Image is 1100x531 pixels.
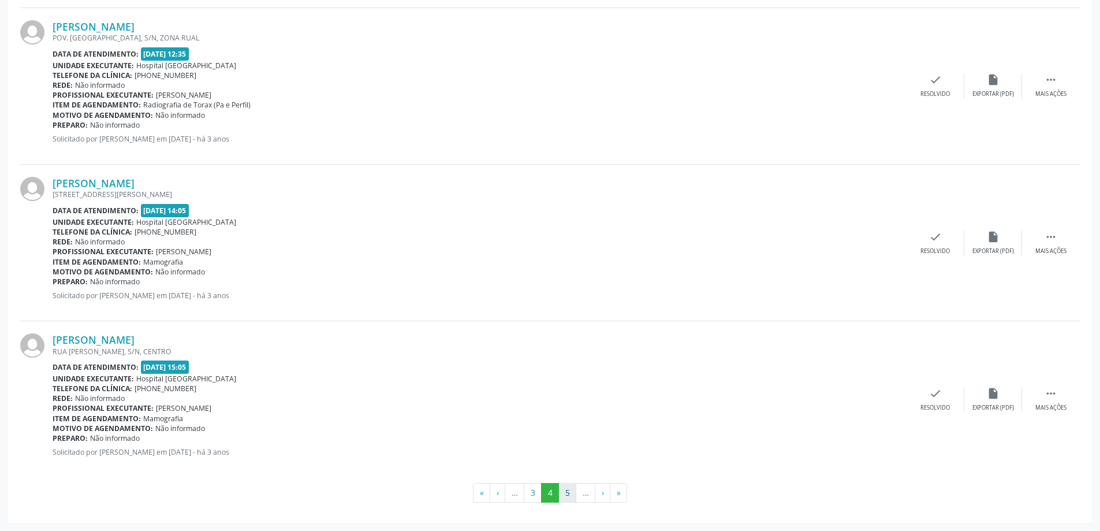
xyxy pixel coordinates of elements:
[141,361,189,374] span: [DATE] 15:05
[155,424,205,433] span: Não informado
[75,237,125,247] span: Não informado
[987,387,1000,400] i: insert_drive_file
[53,347,907,357] div: RUA [PERSON_NAME], S/N, CENTRO
[135,70,196,80] span: [PHONE_NUMBER]
[53,374,134,384] b: Unidade executante:
[53,20,135,33] a: [PERSON_NAME]
[595,483,610,503] button: Go to next page
[929,231,942,243] i: check
[53,217,134,227] b: Unidade executante:
[155,267,205,277] span: Não informado
[135,227,196,237] span: [PHONE_NUMBER]
[90,277,140,287] span: Não informado
[1035,247,1067,255] div: Mais ações
[972,404,1014,412] div: Exportar (PDF)
[53,110,153,120] b: Motivo de agendamento:
[920,404,950,412] div: Resolvido
[920,247,950,255] div: Resolvido
[524,483,542,503] button: Go to page 3
[156,247,211,257] span: [PERSON_NAME]
[490,483,505,503] button: Go to previous page
[987,231,1000,243] i: insert_drive_file
[610,483,627,503] button: Go to last page
[1045,387,1057,400] i: 
[53,237,73,247] b: Rede:
[155,110,205,120] span: Não informado
[53,433,88,443] b: Preparo:
[20,333,44,358] img: img
[136,217,236,227] span: Hospital [GEOGRAPHIC_DATA]
[75,80,125,90] span: Não informado
[141,204,189,217] span: [DATE] 14:05
[53,257,141,267] b: Item de agendamento:
[143,414,183,424] span: Mamografia
[141,47,189,61] span: [DATE] 12:35
[90,433,140,443] span: Não informado
[53,424,153,433] b: Motivo de agendamento:
[1045,231,1057,243] i: 
[53,134,907,144] p: Solicitado por [PERSON_NAME] em [DATE] - há 3 anos
[143,257,183,267] span: Mamografia
[929,387,942,400] i: check
[53,277,88,287] b: Preparo:
[1035,90,1067,98] div: Mais ações
[53,120,88,130] b: Preparo:
[1035,404,1067,412] div: Mais ações
[53,267,153,277] b: Motivo de agendamento:
[53,90,154,100] b: Profissional executante:
[929,73,942,86] i: check
[20,483,1080,503] ul: Pagination
[473,483,490,503] button: Go to first page
[20,20,44,44] img: img
[541,483,559,503] button: Go to page 4
[53,49,139,59] b: Data de atendimento:
[53,384,132,393] b: Telefone da clínica:
[90,120,140,130] span: Não informado
[20,177,44,201] img: img
[558,483,576,503] button: Go to page 5
[53,403,154,413] b: Profissional executante:
[53,80,73,90] b: Rede:
[53,33,907,43] div: POV. [GEOGRAPHIC_DATA], S/N, ZONA RUAL
[135,384,196,393] span: [PHONE_NUMBER]
[53,247,154,257] b: Profissional executante:
[136,61,236,70] span: Hospital [GEOGRAPHIC_DATA]
[920,90,950,98] div: Resolvido
[53,362,139,372] b: Data de atendimento:
[987,73,1000,86] i: insert_drive_file
[53,70,132,80] b: Telefone da clínica:
[53,100,141,110] b: Item de agendamento:
[1045,73,1057,86] i: 
[53,414,141,424] b: Item de agendamento:
[53,177,135,190] a: [PERSON_NAME]
[53,393,73,403] b: Rede:
[75,393,125,403] span: Não informado
[53,447,907,457] p: Solicitado por [PERSON_NAME] em [DATE] - há 3 anos
[156,403,211,413] span: [PERSON_NAME]
[156,90,211,100] span: [PERSON_NAME]
[53,206,139,216] b: Data de atendimento:
[53,190,907,199] div: [STREET_ADDRESS][PERSON_NAME]
[143,100,251,110] span: Radiografia de Torax (Pa e Perfil)
[972,90,1014,98] div: Exportar (PDF)
[53,227,132,237] b: Telefone da clínica:
[53,333,135,346] a: [PERSON_NAME]
[53,61,134,70] b: Unidade executante:
[53,291,907,300] p: Solicitado por [PERSON_NAME] em [DATE] - há 3 anos
[136,374,236,384] span: Hospital [GEOGRAPHIC_DATA]
[972,247,1014,255] div: Exportar (PDF)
